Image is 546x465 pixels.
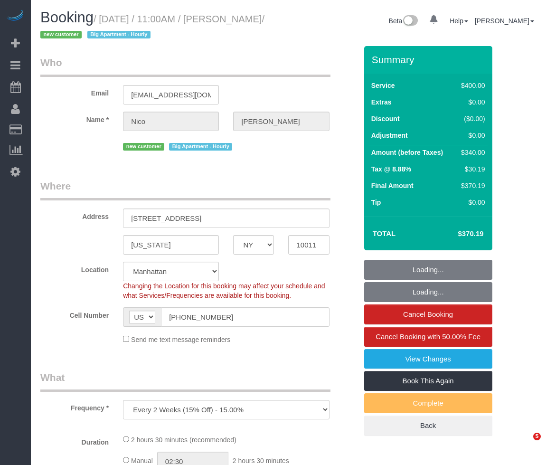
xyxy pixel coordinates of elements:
[131,436,236,444] span: 2 hours 30 minutes (recommended)
[233,112,329,131] input: Last Name
[364,304,492,324] a: Cancel Booking
[288,235,329,255] input: Zip Code
[371,148,443,157] label: Amount (before Taxes)
[40,56,330,77] legend: Who
[371,97,392,107] label: Extras
[40,370,330,392] legend: What
[364,371,492,391] a: Book This Again
[123,112,219,131] input: First Name
[457,97,485,107] div: $0.00
[429,230,483,238] h4: $370.19
[457,148,485,157] div: $340.00
[457,81,485,90] div: $400.00
[371,114,400,123] label: Discount
[33,307,116,320] label: Cell Number
[123,235,219,255] input: City
[40,9,94,26] span: Booking
[450,17,468,25] a: Help
[33,262,116,275] label: Location
[457,198,485,207] div: $0.00
[364,416,492,436] a: Back
[475,17,534,25] a: [PERSON_NAME]
[457,181,485,190] div: $370.19
[371,198,381,207] label: Tip
[533,433,541,440] span: 5
[169,143,232,151] span: Big Apartment - Hourly
[123,85,219,104] input: Email
[40,31,82,38] span: new customer
[372,54,488,65] h3: Summary
[364,327,492,347] a: Cancel Booking with 50.00% Fee
[131,336,230,343] span: Send me text message reminders
[376,332,480,341] span: Cancel Booking with 50.00% Fee
[371,164,411,174] label: Tax @ 8.88%
[389,17,418,25] a: Beta
[233,457,289,465] span: 2 hours 30 minutes
[457,164,485,174] div: $30.19
[33,400,116,413] label: Frequency *
[33,85,116,98] label: Email
[33,209,116,221] label: Address
[514,433,537,456] iframe: Intercom live chat
[87,31,151,38] span: Big Apartment - Hourly
[371,81,395,90] label: Service
[123,282,325,299] span: Changing the Location for this booking may affect your schedule and what Services/Frequencies are...
[457,131,485,140] div: $0.00
[33,112,116,124] label: Name *
[131,457,153,465] span: Manual
[457,114,485,123] div: ($0.00)
[161,307,329,327] input: Cell Number
[364,349,492,369] a: View Changes
[40,179,330,200] legend: Where
[40,14,264,40] small: / [DATE] / 11:00AM / [PERSON_NAME]
[371,131,408,140] label: Adjustment
[6,9,25,23] img: Automaid Logo
[402,15,418,28] img: New interface
[373,229,396,237] strong: Total
[123,143,164,151] span: new customer
[33,434,116,447] label: Duration
[371,181,414,190] label: Final Amount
